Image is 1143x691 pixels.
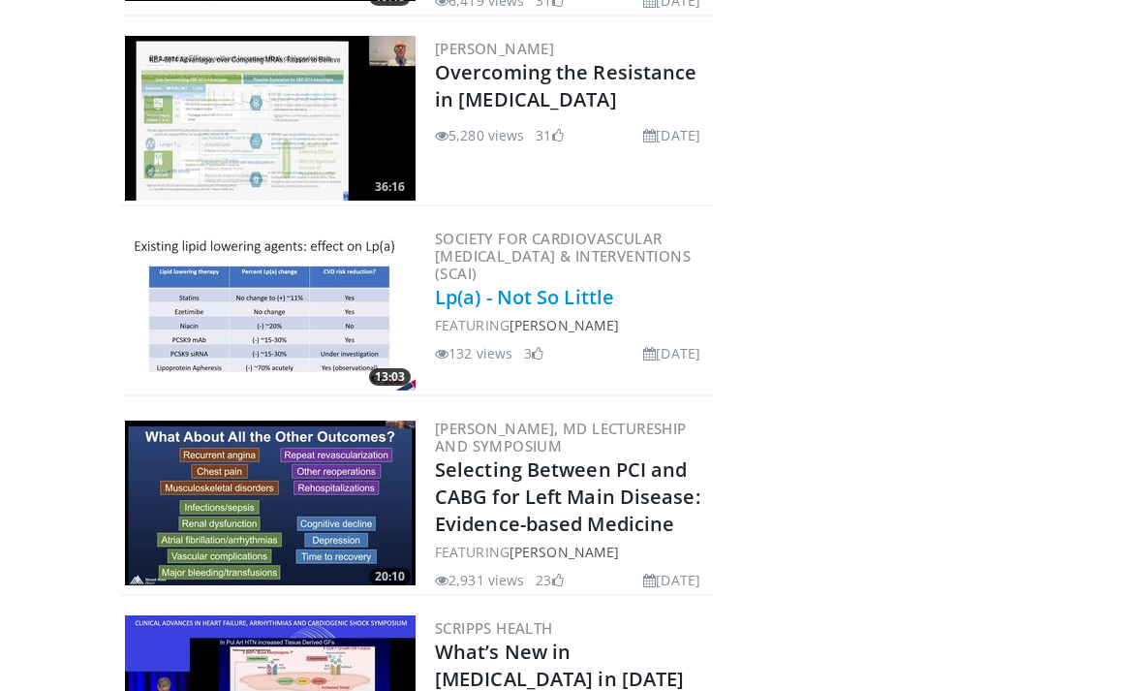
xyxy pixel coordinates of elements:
[435,40,554,59] a: [PERSON_NAME]
[369,179,411,197] span: 36:16
[125,422,416,586] img: 4210bc16-1497-4e6f-9e69-d88db65387d1.300x170_q85_crop-smart_upscale.jpg
[510,544,619,562] a: [PERSON_NAME]
[125,422,416,586] a: 20:10
[435,619,553,639] a: Scripps Health
[435,420,687,456] a: [PERSON_NAME], MD Lectureship and Symposium
[435,457,700,538] a: Selecting Between PCI and CABG for Left Main Disease: Evidence-based Medicine
[536,126,563,146] li: 31
[435,60,697,113] a: Overcoming the Resistance in [MEDICAL_DATA]
[435,126,524,146] li: 5,280 views
[510,317,619,335] a: [PERSON_NAME]
[125,37,416,202] img: 6384bac3-93bf-4472-91af-7497626e59de.300x170_q85_crop-smart_upscale.jpg
[435,285,614,311] a: Lp(a) - Not So Little
[643,344,700,364] li: [DATE]
[125,227,416,392] img: 6bf34b98-0e51-4277-b2eb-3a6d74a82444.300x170_q85_crop-smart_upscale.jpg
[435,571,524,591] li: 2,931 views
[369,569,411,586] span: 20:10
[643,126,700,146] li: [DATE]
[435,543,708,563] div: FEATURING
[524,344,543,364] li: 3
[435,316,708,336] div: FEATURING
[125,227,416,392] a: 13:03
[435,230,691,284] a: Society for Cardiovascular [MEDICAL_DATA] & Interventions (SCAI)
[369,369,411,387] span: 13:03
[643,571,700,591] li: [DATE]
[435,344,512,364] li: 132 views
[536,571,563,591] li: 23
[125,37,416,202] a: 36:16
